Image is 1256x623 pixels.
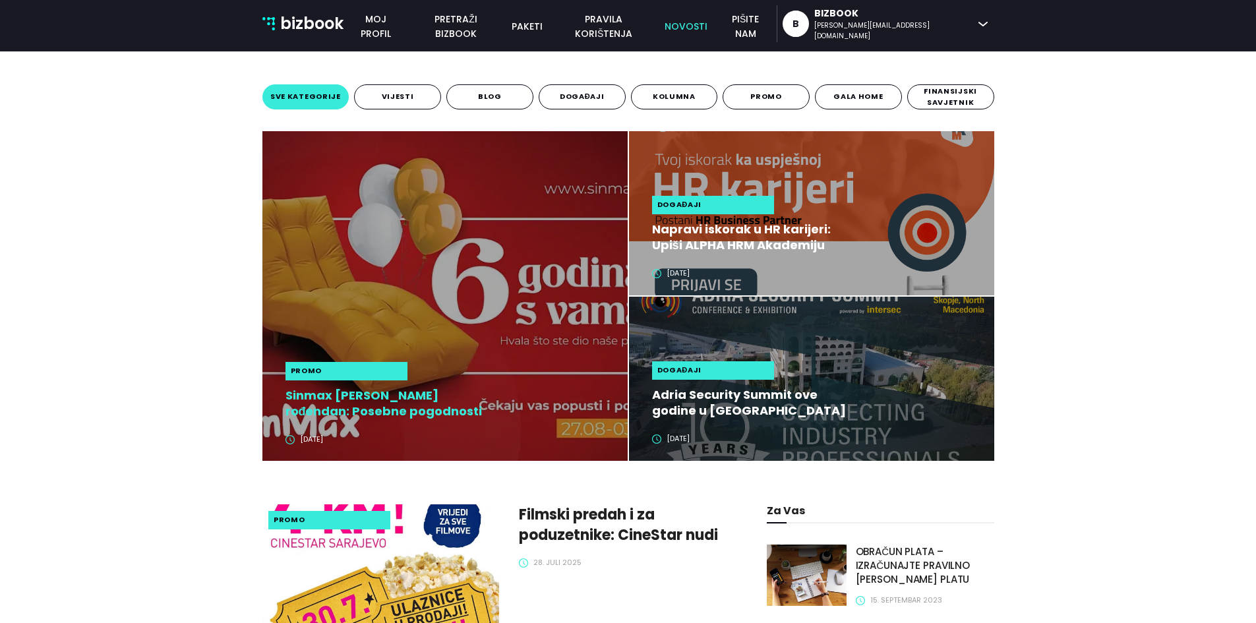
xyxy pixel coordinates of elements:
a: Adria Security Summit ove godine u [GEOGRAPHIC_DATA] okuplja više od 3.000 stručnjaka iz regije i... [652,387,981,419]
button: promo [723,84,810,109]
span: 15. septembar 2023 [870,595,942,606]
button: događaji [539,84,626,109]
span: događaji [560,91,605,102]
div: B [792,11,799,37]
span: promo [291,365,322,376]
button: kolumna [631,84,718,109]
a: Moj profil [344,12,408,41]
a: novosti [657,19,715,34]
a: Napravi iskorak u HR karijeri: Upiši ALPHA HRM Akademiju [652,222,981,253]
img: bizbook [262,17,276,30]
span: 28. juli 2025 [533,557,582,568]
h1: za vas [767,504,994,517]
h2: Adria Security Summit ove godine u [GEOGRAPHIC_DATA] okuplja više od 3.000 stručnjaka iz regije i... [652,387,849,419]
span: clock-circle [519,558,528,568]
span: [DATE] [300,434,323,445]
p: bizbook [280,11,344,36]
span: promo [750,91,782,102]
a: Filmski predah i za poduzetnike: CineStar nudi sve ulaznice po 4 KM samo ove srijede! [519,504,736,545]
button: blog [446,84,533,109]
div: Bizbook [814,7,972,20]
h2: Sinmax [PERSON_NAME] rođendan: Posebne pogodnosti od 27. augusta do 3. septembra [285,388,483,419]
a: Sinmax [PERSON_NAME] rođendan: Posebne pogodnosti od 27. augusta do 3. septembra [285,388,614,419]
span: clock-circle [285,435,295,444]
span: vijesti [382,91,414,102]
span: sve kategorije [270,91,341,102]
span: događaji [657,199,702,210]
a: pravila korištenja [551,12,657,41]
span: [DATE] [667,268,690,279]
button: finansijski savjetnik [907,84,994,109]
a: pišite nam [715,12,776,41]
a: paketi [504,19,551,34]
span: kolumna [653,91,696,102]
span: gala home [833,91,883,102]
span: clock-circle [652,434,661,444]
a: pretraži bizbook [408,12,504,41]
span: clock-circle [652,269,661,278]
h1: OBRAČUN PLATA – IZRAČUNAJTE PRAVILNO [PERSON_NAME] PLATU OVDJE [856,545,994,587]
img: OBRAČUN PLATA – IZRAČUNAJTE PRAVILNO VAŠU PLATU OVDJE [767,545,846,606]
span: blog [478,91,502,102]
button: sve kategorije [262,84,349,109]
span: promo [274,514,305,525]
span: [DATE] [667,433,690,444]
a: OBRAČUN PLATA – IZRAČUNAJTE PRAVILNO [PERSON_NAME] PLATU OVDJE [856,545,994,592]
span: clock-circle [856,596,865,605]
button: vijesti [354,84,441,109]
button: gala home [815,84,902,109]
div: [PERSON_NAME][EMAIL_ADDRESS][DOMAIN_NAME] [814,20,972,42]
a: bizbook [262,11,344,36]
h2: Napravi iskorak u HR karijeri: Upiši ALPHA HRM Akademiju [652,222,849,253]
span: finansijski savjetnik [912,86,990,109]
span: događaji [657,365,702,376]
